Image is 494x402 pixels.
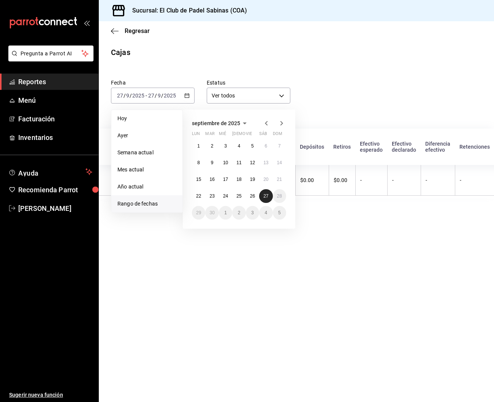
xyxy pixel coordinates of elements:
[238,143,241,149] abbr: 4 de septiembre de 2025
[251,143,254,149] abbr: 5 de septiembre de 2025
[157,93,161,99] input: --
[219,131,226,139] abbr: miércoles
[18,185,92,195] span: Recomienda Parrot
[333,144,351,150] div: Retiros
[392,177,416,183] div: -
[334,177,351,183] div: $0.00
[219,139,232,153] button: 3 de septiembre de 2025
[273,189,286,203] button: 28 de septiembre de 2025
[197,160,200,165] abbr: 8 de septiembre de 2025
[18,203,92,214] span: [PERSON_NAME]
[9,391,92,399] span: Sugerir nueva función
[117,115,176,122] span: Hoy
[18,114,92,124] span: Facturación
[192,173,205,186] button: 15 de septiembre de 2025
[117,149,176,157] span: Semana actual
[209,193,214,199] abbr: 23 de septiembre de 2025
[273,156,286,170] button: 14 de septiembre de 2025
[263,193,268,199] abbr: 27 de septiembre de 2025
[126,93,130,99] input: --
[250,193,255,199] abbr: 26 de septiembre de 2025
[273,206,286,220] button: 5 de octubre de 2025
[273,139,286,153] button: 7 de septiembre de 2025
[130,93,132,99] span: /
[155,93,157,99] span: /
[192,206,205,220] button: 29 de septiembre de 2025
[264,143,267,149] abbr: 6 de septiembre de 2025
[259,156,272,170] button: 13 de septiembre de 2025
[205,156,218,170] button: 9 de septiembre de 2025
[111,47,130,58] div: Cajas
[236,160,241,165] abbr: 11 de septiembre de 2025
[117,166,176,174] span: Mes actual
[209,177,214,182] abbr: 16 de septiembre de 2025
[196,210,201,215] abbr: 29 de septiembre de 2025
[259,206,272,220] button: 4 de octubre de 2025
[277,177,282,182] abbr: 21 de septiembre de 2025
[278,143,281,149] abbr: 7 de septiembre de 2025
[163,93,176,99] input: ----
[161,93,163,99] span: /
[264,210,267,215] abbr: 4 de octubre de 2025
[426,177,450,183] div: -
[146,93,147,99] span: -
[205,173,218,186] button: 16 de septiembre de 2025
[250,160,255,165] abbr: 12 de septiembre de 2025
[232,139,245,153] button: 4 de septiembre de 2025
[219,156,232,170] button: 10 de septiembre de 2025
[117,200,176,208] span: Rango de fechas
[18,95,92,105] span: Menú
[232,206,245,220] button: 2 de octubre de 2025
[192,156,205,170] button: 8 de septiembre de 2025
[246,131,252,139] abbr: viernes
[197,143,200,149] abbr: 1 de septiembre de 2025
[192,189,205,203] button: 22 de septiembre de 2025
[18,132,92,143] span: Inventarios
[205,139,218,153] button: 2 de septiembre de 2025
[232,156,245,170] button: 11 de septiembre de 2025
[277,160,282,165] abbr: 14 de septiembre de 2025
[126,6,247,15] h3: Sucursal: El Club de Padel Sabinas (COA)
[205,206,218,220] button: 30 de septiembre de 2025
[5,55,93,63] a: Pregunta a Parrot AI
[263,160,268,165] abbr: 13 de septiembre de 2025
[259,173,272,186] button: 20 de septiembre de 2025
[223,193,228,199] abbr: 24 de septiembre de 2025
[224,143,227,149] abbr: 3 de septiembre de 2025
[236,177,241,182] abbr: 18 de septiembre de 2025
[111,80,195,85] label: Fecha
[277,193,282,199] abbr: 28 de septiembre de 2025
[273,131,282,139] abbr: domingo
[232,189,245,203] button: 25 de septiembre de 2025
[251,210,254,215] abbr: 3 de octubre de 2025
[117,132,176,140] span: Ayer
[192,120,240,126] span: septiembre de 2025
[205,131,214,139] abbr: martes
[111,27,150,35] button: Regresar
[84,20,90,26] button: open_drawer_menu
[250,177,255,182] abbr: 19 de septiembre de 2025
[18,77,92,87] span: Reportes
[132,93,145,99] input: ----
[236,193,241,199] abbr: 25 de septiembre de 2025
[148,93,155,99] input: --
[232,173,245,186] button: 18 de septiembre de 2025
[211,143,214,149] abbr: 2 de septiembre de 2025
[278,210,281,215] abbr: 5 de octubre de 2025
[18,167,82,176] span: Ayuda
[232,131,277,139] abbr: jueves
[196,177,201,182] abbr: 15 de septiembre de 2025
[224,210,227,215] abbr: 1 de octubre de 2025
[246,206,259,220] button: 3 de octubre de 2025
[238,210,241,215] abbr: 2 de octubre de 2025
[219,206,232,220] button: 1 de octubre de 2025
[246,156,259,170] button: 12 de septiembre de 2025
[205,189,218,203] button: 23 de septiembre de 2025
[192,119,249,128] button: septiembre de 2025
[192,131,200,139] abbr: lunes
[196,193,201,199] abbr: 22 de septiembre de 2025
[273,173,286,186] button: 21 de septiembre de 2025
[21,50,82,58] span: Pregunta a Parrot AI
[211,160,214,165] abbr: 9 de septiembre de 2025
[259,131,267,139] abbr: sábado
